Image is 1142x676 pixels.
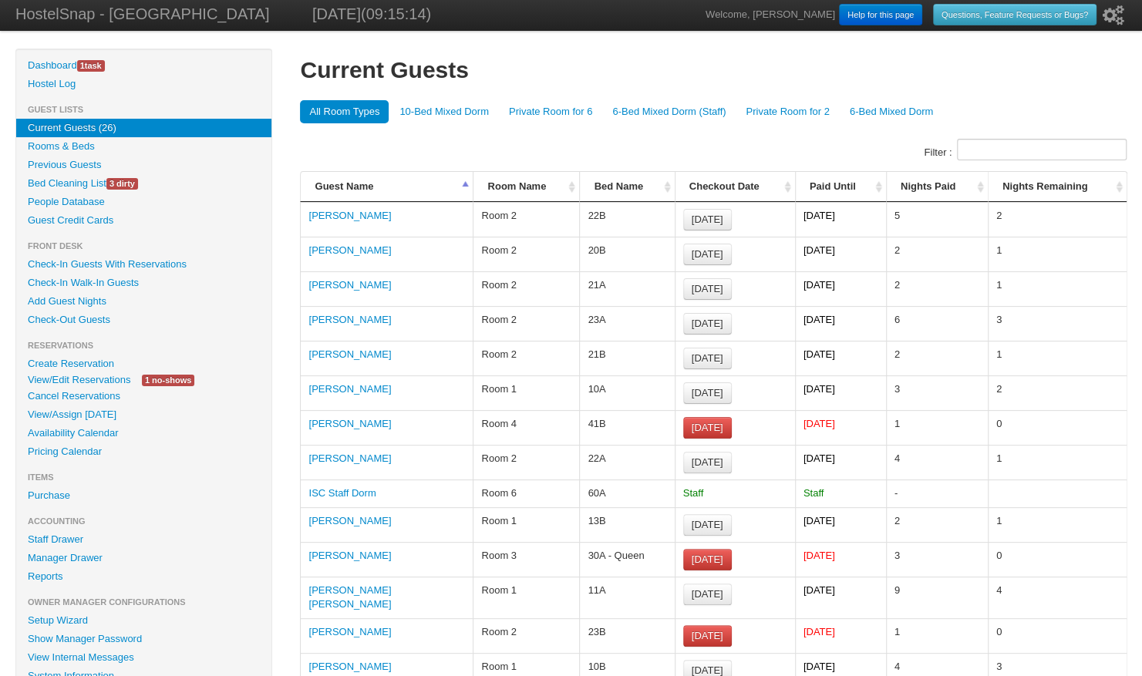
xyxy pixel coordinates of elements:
[308,626,391,637] a: [PERSON_NAME]
[683,209,732,230] a: [DATE]
[473,375,579,410] td: Room 1
[692,553,723,565] span: [DATE]
[16,255,271,274] a: Check-In Guests With Reservations
[16,355,271,373] a: Create Reservation
[683,514,732,536] a: [DATE]
[886,479,988,507] td: -
[16,468,271,486] li: Items
[106,178,138,190] span: 3 dirty
[16,292,271,311] a: Add Guest Nights
[308,383,391,395] a: [PERSON_NAME]
[16,174,271,193] a: Bed Cleaning List3 dirty
[473,445,579,479] td: Room 2
[579,341,674,375] td: 21B
[692,588,723,600] span: [DATE]
[390,100,498,123] a: 10-Bed Mixed Dorm
[130,372,206,388] a: 1 no-shows
[692,248,723,260] span: [DATE]
[473,542,579,577] td: Room 3
[795,341,886,375] td: [DATE]
[473,410,579,445] td: Room 4
[77,60,105,72] span: task
[1103,5,1124,25] i: Setup Wizard
[16,442,271,461] a: Pricing Calendar
[692,352,723,364] span: [DATE]
[683,348,732,369] a: [DATE]
[886,237,988,271] td: 2
[473,507,579,542] td: Room 1
[886,410,988,445] td: 1
[16,593,271,611] li: Owner Manager Configurations
[886,618,988,653] td: 1
[579,618,674,653] td: 23B
[957,139,1127,160] input: Filter :
[692,456,723,468] span: [DATE]
[692,630,723,641] span: [DATE]
[16,56,271,75] a: Dashboard1task
[579,479,674,507] td: 60A
[988,445,1127,479] td: 1
[795,172,886,202] th: Paid Until: activate to sort column ascending
[683,244,732,265] a: [DATE]
[308,418,391,429] a: [PERSON_NAME]
[886,172,988,202] th: Nights Paid: activate to sort column ascending
[308,348,391,360] a: [PERSON_NAME]
[579,507,674,542] td: 13B
[886,445,988,479] td: 4
[886,271,988,306] td: 2
[988,542,1127,577] td: 0
[300,100,389,123] a: All Room Types
[16,237,271,255] li: Front Desk
[886,202,988,237] td: 5
[683,278,732,300] a: [DATE]
[692,387,723,399] span: [DATE]
[308,584,391,610] a: [PERSON_NAME] [PERSON_NAME]
[16,387,271,405] a: Cancel Reservations
[579,172,674,202] th: Bed Name: activate to sort column ascending
[840,100,942,123] a: 6-Bed Mixed Dorm
[16,336,271,355] li: Reservations
[795,410,886,445] td: [DATE]
[795,507,886,542] td: [DATE]
[579,577,674,618] td: 11A
[692,214,723,225] span: [DATE]
[473,172,579,202] th: Room Name: activate to sort column ascending
[795,306,886,341] td: [DATE]
[933,4,1097,25] a: Questions, Feature Requests or Bugs?
[308,314,391,325] a: [PERSON_NAME]
[795,542,886,577] td: [DATE]
[886,375,988,410] td: 3
[500,100,601,123] a: Private Room for 6
[683,313,732,335] a: [DATE]
[16,137,271,156] a: Rooms & Beds
[16,611,271,630] a: Setup Wizard
[886,542,988,577] td: 3
[988,375,1127,410] td: 2
[473,237,579,271] td: Room 2
[16,567,271,586] a: Reports
[16,311,271,329] a: Check-Out Guests
[683,417,732,439] a: [DATE]
[579,410,674,445] td: 41B
[16,512,271,530] li: Accounting
[579,445,674,479] td: 22A
[988,618,1127,653] td: 0
[603,100,735,123] a: 6-Bed Mixed Dorm (Staff)
[795,375,886,410] td: [DATE]
[886,507,988,542] td: 2
[795,237,886,271] td: [DATE]
[795,577,886,618] td: [DATE]
[16,156,271,174] a: Previous Guests
[473,306,579,341] td: Room 2
[683,487,704,499] span: Staff
[692,283,723,294] span: [DATE]
[308,244,391,256] a: [PERSON_NAME]
[692,664,723,676] span: [DATE]
[308,279,391,291] a: [PERSON_NAME]
[736,100,838,123] a: Private Room for 2
[308,452,391,464] a: [PERSON_NAME]
[473,618,579,653] td: Room 2
[16,630,271,648] a: Show Manager Password
[795,271,886,306] td: [DATE]
[16,100,271,119] li: Guest Lists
